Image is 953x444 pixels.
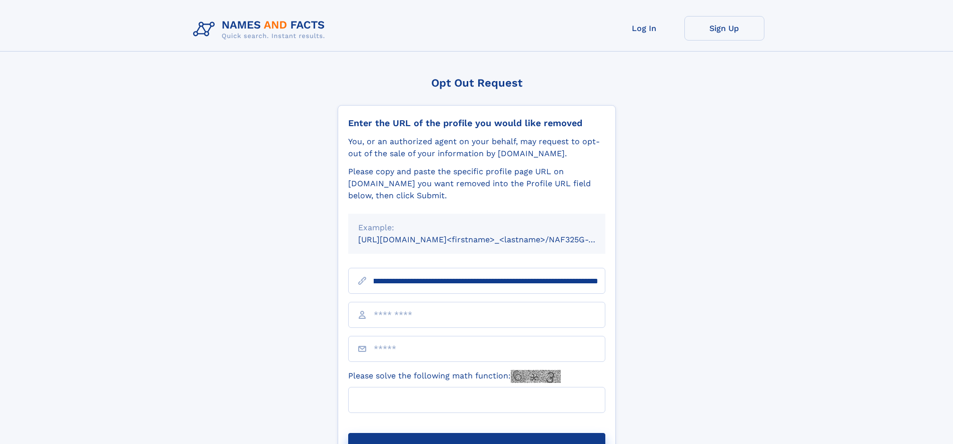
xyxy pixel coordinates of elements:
[348,136,605,160] div: You, or an authorized agent on your behalf, may request to opt-out of the sale of your informatio...
[189,16,333,43] img: Logo Names and Facts
[358,235,624,244] small: [URL][DOMAIN_NAME]<firstname>_<lastname>/NAF325G-xxxxxxxx
[604,16,684,41] a: Log In
[348,118,605,129] div: Enter the URL of the profile you would like removed
[684,16,764,41] a: Sign Up
[358,222,595,234] div: Example:
[338,77,616,89] div: Opt Out Request
[348,370,561,383] label: Please solve the following math function:
[348,166,605,202] div: Please copy and paste the specific profile page URL on [DOMAIN_NAME] you want removed into the Pr...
